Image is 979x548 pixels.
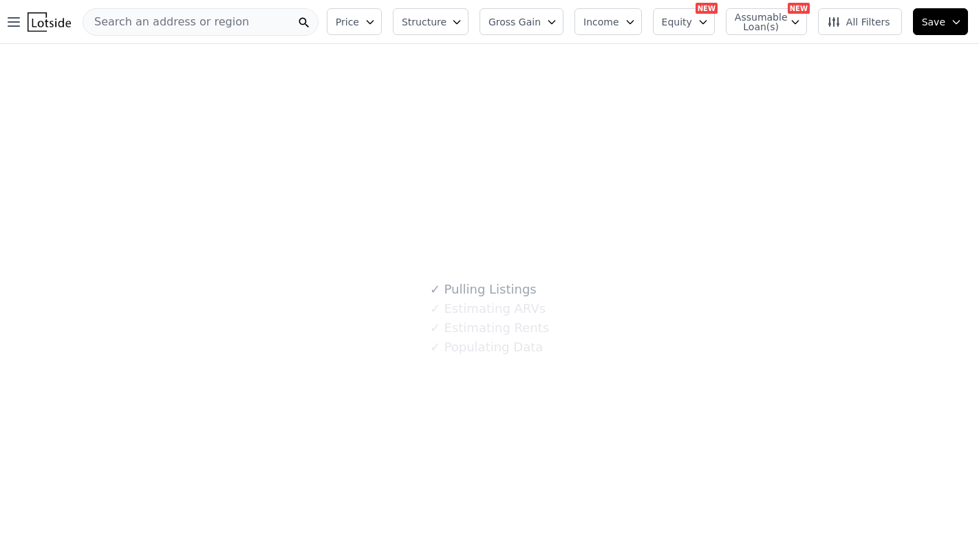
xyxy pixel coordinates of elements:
[430,318,549,338] div: Estimating Rents
[662,15,692,29] span: Equity
[393,8,469,35] button: Structure
[28,12,71,32] img: Lotside
[653,8,715,35] button: Equity
[480,8,563,35] button: Gross Gain
[430,338,543,357] div: Populating Data
[430,321,440,335] span: ✓
[488,15,541,29] span: Gross Gain
[430,299,546,318] div: Estimating ARVs
[922,15,945,29] span: Save
[913,8,968,35] button: Save
[402,15,446,29] span: Structure
[430,280,537,299] div: Pulling Listings
[696,3,718,14] div: NEW
[430,283,440,296] span: ✓
[430,340,440,354] span: ✓
[336,15,359,29] span: Price
[827,15,890,29] span: All Filters
[726,8,807,35] button: Assumable Loan(s)
[574,8,642,35] button: Income
[430,302,440,316] span: ✓
[83,14,249,30] span: Search an address or region
[788,3,810,14] div: NEW
[735,12,779,32] span: Assumable Loan(s)
[818,8,902,35] button: All Filters
[583,15,619,29] span: Income
[327,8,382,35] button: Price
